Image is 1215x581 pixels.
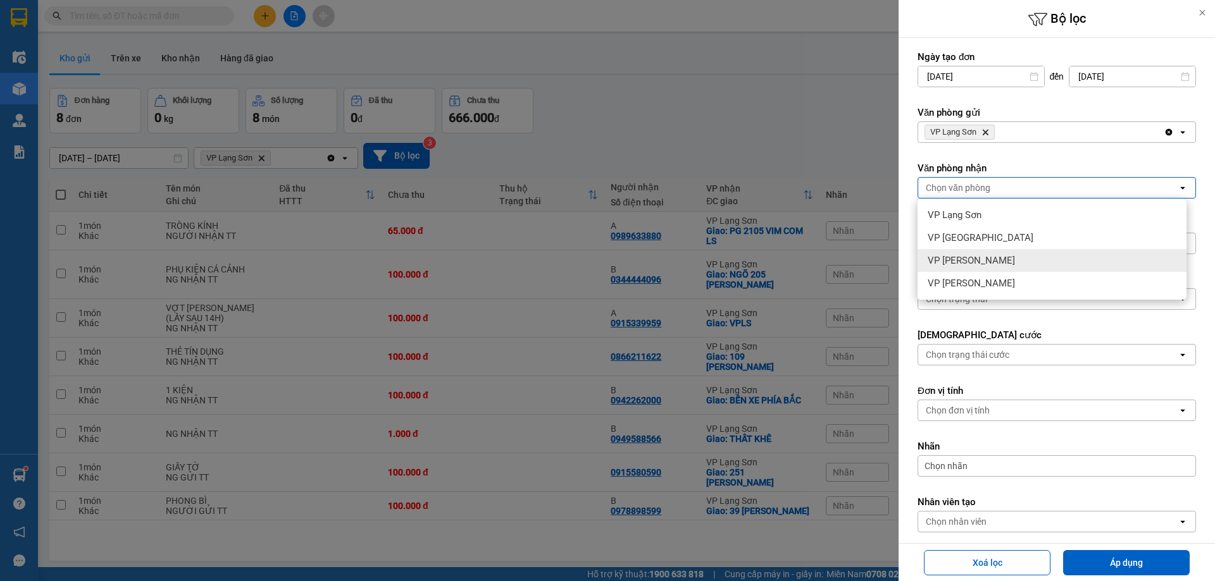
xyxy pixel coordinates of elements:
[1178,517,1188,527] svg: open
[926,348,1009,361] div: Chọn trạng thái cước
[918,384,1196,397] label: Đơn vị tính
[918,162,1196,174] label: Văn phòng nhận
[981,128,989,136] svg: Delete
[918,51,1196,63] label: Ngày tạo đơn
[926,515,987,528] div: Chọn nhân viên
[1050,70,1064,83] span: đến
[1178,350,1188,360] svg: open
[930,127,976,137] span: VP Lạng Sơn
[928,277,1015,290] span: VP [PERSON_NAME]
[1063,550,1190,575] button: Áp dụng
[928,254,1015,267] span: VP [PERSON_NAME]
[918,440,1196,453] label: Nhãn
[1178,405,1188,415] svg: open
[1164,127,1174,137] svg: Clear all
[1069,66,1195,87] input: Select a date.
[925,125,995,140] span: VP Lạng Sơn, close by backspace
[925,460,968,472] span: Chọn nhãn
[918,66,1044,87] input: Select a date.
[928,231,1033,244] span: VP [GEOGRAPHIC_DATA]
[928,209,981,221] span: VP Lạng Sơn
[1178,127,1188,137] svg: open
[926,181,990,194] div: Chọn văn phòng
[997,126,999,138] input: Selected VP Lạng Sơn.
[1178,183,1188,193] svg: open
[924,550,1050,575] button: Xoá lọc
[918,329,1196,341] label: [DEMOGRAPHIC_DATA] cước
[918,106,1196,119] label: Văn phòng gửi
[918,496,1196,508] label: Nhân viên tạo
[899,9,1215,29] h6: Bộ lọc
[918,199,1187,300] ul: Menu
[926,404,990,417] div: Chọn đơn vị tính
